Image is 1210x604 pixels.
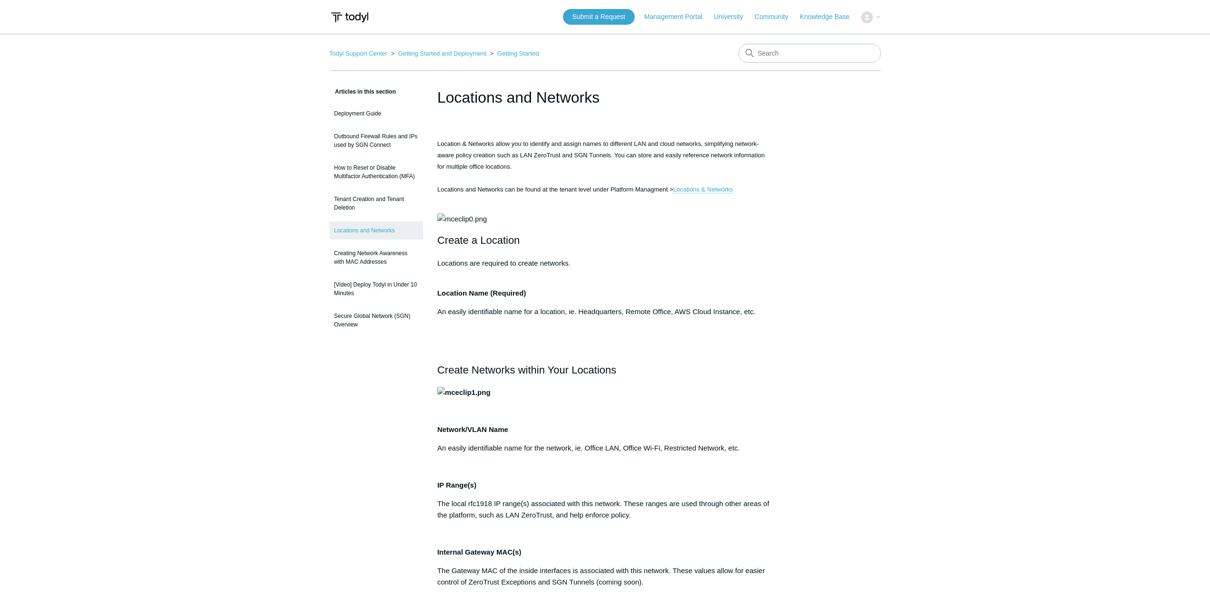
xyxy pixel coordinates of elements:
[644,12,712,22] a: Management Portal
[329,221,423,240] a: Locations and Networks
[437,306,773,317] p: An easily identifiable name for a location, ie. Headquarters, Remote Office, AWS Cloud Instance, ...
[437,232,773,249] h2: Create a Location
[437,213,487,225] img: mceclip0.png
[437,258,773,269] p: Locations are required to create networks.
[437,548,522,556] strong: Internal Gateway MAC(s)
[755,12,798,22] a: Community
[800,12,859,22] a: Knowledge Base
[437,387,491,398] img: mceclip1.png
[329,88,396,95] span: Articles in this section
[389,50,488,57] li: Getting Started and Deployment
[437,481,476,489] strong: IP Range(s)
[329,50,387,57] a: Todyl Support Center
[488,50,539,57] li: Getting Started
[437,140,765,193] span: Location & Networks allow you to identify and assign names to different LAN and cloud networks, s...
[563,9,635,25] a: Submit a Request
[329,244,423,271] a: Creating Network Awareness with MAC Addresses
[714,12,752,22] a: University
[437,362,773,378] h2: Create Networks within Your Locations
[329,276,423,302] a: [Video] Deploy Todyl in Under 10 Minutes
[437,86,773,109] h1: Locations and Networks
[329,159,423,185] a: How to Reset or Disable Multifactor Authentication (MFA)
[437,498,773,521] p: The local rfc1918 IP range(s) associated with this network. These ranges are used through other a...
[437,565,773,588] p: The Gateway MAC of the inside interfaces is associated with this network. These values allow for ...
[329,127,423,154] a: Outbound Firewall Rules and IPs used by SGN Connect
[437,425,508,433] strong: Network/VLAN Name
[329,105,423,123] a: Deployment Guide
[738,44,881,63] input: Search
[673,186,733,193] a: Locations & Networks
[329,9,370,26] img: Todyl Support Center Help Center home page
[437,289,526,297] strong: Location Name (Required)
[329,307,423,334] a: Secure Global Network (SGN) Overview
[329,50,389,57] li: Todyl Support Center
[497,50,539,57] a: Getting Started
[398,50,486,57] a: Getting Started and Deployment
[437,442,773,454] p: An easily identifiable name for the network, ie. Office LAN, Office Wi-Fi, Restricted Network, etc.
[329,190,423,217] a: Tenant Creation and Tenant Deletion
